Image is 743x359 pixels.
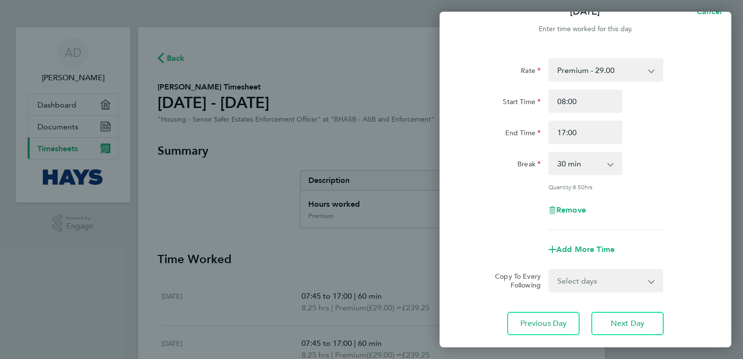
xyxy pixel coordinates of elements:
[570,5,600,18] p: [DATE]
[520,319,567,328] span: Previous Day
[556,245,615,254] span: Add More Time
[548,246,615,253] button: Add More Time
[591,312,664,335] button: Next Day
[521,66,541,78] label: Rate
[548,183,663,191] div: Quantity: hrs
[556,205,586,215] span: Remove
[507,312,580,335] button: Previous Day
[548,121,622,144] input: E.g. 18:00
[681,2,731,21] button: Cancel
[611,319,644,328] span: Next Day
[573,183,584,191] span: 8.50
[548,90,622,113] input: E.g. 08:00
[517,160,541,171] label: Break
[694,7,722,16] span: Cancel
[440,23,731,35] div: Enter time worked for this day.
[505,128,541,140] label: End Time
[503,97,541,109] label: Start Time
[548,206,586,214] button: Remove
[487,272,541,289] label: Copy To Every Following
